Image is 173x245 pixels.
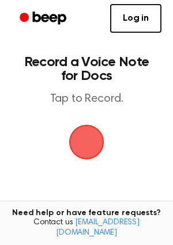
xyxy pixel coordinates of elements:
[21,92,152,106] p: Tap to Record.
[21,55,152,83] h1: Record a Voice Note for Docs
[69,125,104,159] button: Beep Logo
[56,219,140,237] a: [EMAIL_ADDRESS][DOMAIN_NAME]
[12,7,77,30] a: Beep
[7,218,166,238] span: Contact us
[110,4,161,33] a: Log in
